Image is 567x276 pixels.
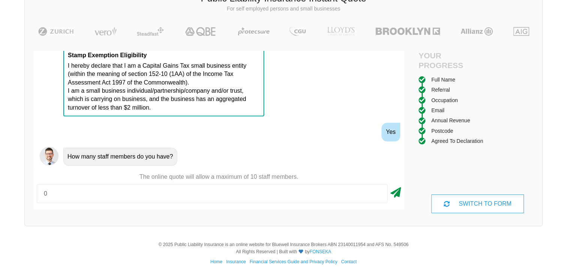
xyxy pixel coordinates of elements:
[323,27,359,36] img: LLOYD's | Public Liability Insurance
[510,27,533,36] img: AIG | Public Liability Insurance
[226,259,246,264] a: Insurance
[181,27,221,36] img: QBE | Public Liability Insurance
[68,51,260,59] p: Stamp Exemption Eligibility
[431,137,483,145] div: Agreed to Declaration
[250,259,337,264] a: Financial Services Guide and Privacy Policy
[431,76,455,84] div: Full Name
[91,27,120,36] img: Vero | Public Liability Insurance
[40,147,58,165] img: Chatbot | PLI
[30,5,537,13] p: For self employed persons and small businesses
[235,27,273,36] img: Protecsure | Public Liability Insurance
[431,194,524,213] div: SWITCH TO FORM
[431,116,470,125] div: Annual Revenue
[34,173,404,181] p: The online quote will allow a maximum of 10 staff members.
[431,127,453,135] div: Postcode
[431,86,450,94] div: Referral
[431,96,458,104] div: Occupation
[419,51,478,70] h4: Your Progress
[341,259,356,264] a: Contact
[35,27,77,36] img: Zurich | Public Liability Insurance
[134,27,167,36] img: Steadfast | Public Liability Insurance
[381,123,400,141] div: Yes
[37,184,387,203] input: Number of staff
[373,27,443,36] img: Brooklyn | Public Liability Insurance
[63,148,177,166] div: How many staff members do you have?
[210,259,222,264] a: Home
[310,249,331,254] a: FONSEKA
[431,106,444,114] div: Email
[457,27,497,36] img: Allianz | Public Liability Insurance
[286,27,309,36] img: CGU | Public Liability Insurance
[68,62,260,112] p: I hereby declare that I am a Capital Gains Tax small business entity (within the meaning of secti...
